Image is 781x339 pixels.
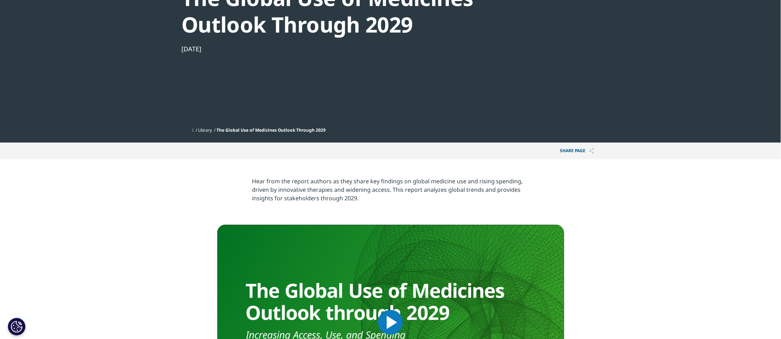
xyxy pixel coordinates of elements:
a: Library [198,127,212,133]
p: Hear from the report authors as they share key findings on global medicine use and rising spendin... [252,177,529,208]
p: Share PAGE [555,143,600,159]
button: Cookies Settings [8,318,26,335]
button: Play Video [378,310,403,335]
img: Share PAGE [589,148,594,154]
button: Share PAGEShare PAGE [555,143,600,159]
div: [DATE] [181,45,561,53]
span: The Global Use of Medicines Outlook Through 2029 [217,127,326,133]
